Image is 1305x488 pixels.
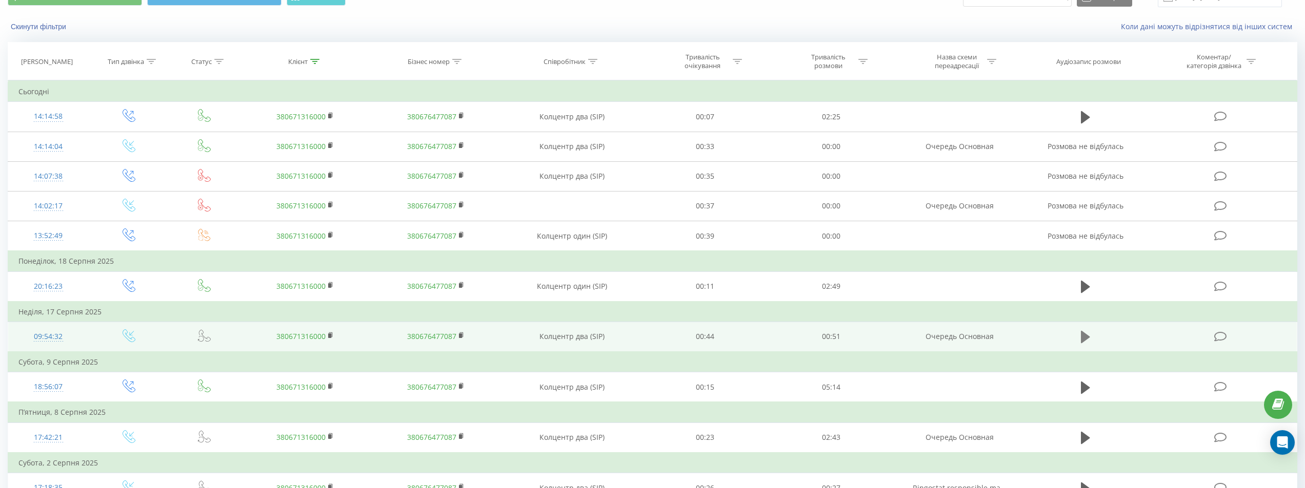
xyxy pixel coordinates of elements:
[1048,201,1123,210] span: Розмова не відбулась
[1056,57,1121,66] div: Аудіозапис розмови
[894,132,1025,161] td: Очередь Основная
[18,137,78,157] div: 14:14:04
[643,191,768,221] td: 00:37
[643,102,768,132] td: 00:07
[288,57,308,66] div: Клієнт
[894,422,1025,453] td: Очередь Основная
[643,322,768,352] td: 00:44
[8,81,1297,102] td: Сьогодні
[501,102,643,132] td: Колцентр два (SIP)
[894,322,1025,352] td: Очередь Основная
[643,161,768,191] td: 00:35
[407,141,456,151] a: 380676477087
[1184,53,1244,70] div: Коментар/категорія дзвінка
[276,382,326,392] a: 380671316000
[675,53,730,70] div: Тривалість очікування
[407,112,456,121] a: 380676477087
[276,171,326,181] a: 380671316000
[1048,171,1123,181] span: Розмова не відбулась
[930,53,985,70] div: Назва схеми переадресації
[801,53,856,70] div: Тривалість розмови
[18,226,78,246] div: 13:52:49
[1048,141,1123,151] span: Розмова не відбулась
[643,372,768,402] td: 00:15
[407,331,456,341] a: 380676477087
[768,271,894,302] td: 02:49
[1270,430,1295,455] div: Open Intercom Messenger
[8,22,71,31] button: Скинути фільтри
[768,422,894,453] td: 02:43
[276,112,326,121] a: 380671316000
[501,132,643,161] td: Колцентр два (SIP)
[768,102,894,132] td: 02:25
[768,161,894,191] td: 00:00
[1048,231,1123,241] span: Розмова не відбулась
[894,191,1025,221] td: Очередь Основная
[276,281,326,291] a: 380671316000
[643,271,768,302] td: 00:11
[407,171,456,181] a: 380676477087
[276,231,326,241] a: 380671316000
[8,302,1297,322] td: Неділя, 17 Серпня 2025
[768,221,894,251] td: 00:00
[407,231,456,241] a: 380676477087
[18,377,78,397] div: 18:56:07
[407,432,456,442] a: 380676477087
[8,402,1297,422] td: П’ятниця, 8 Серпня 2025
[18,166,78,186] div: 14:07:38
[408,57,450,66] div: Бізнес номер
[643,221,768,251] td: 00:39
[18,196,78,216] div: 14:02:17
[407,281,456,291] a: 380676477087
[643,132,768,161] td: 00:33
[501,422,643,453] td: Колцентр два (SIP)
[768,132,894,161] td: 00:00
[544,57,586,66] div: Співробітник
[276,432,326,442] a: 380671316000
[8,251,1297,271] td: Понеділок, 18 Серпня 2025
[276,141,326,151] a: 380671316000
[643,422,768,453] td: 00:23
[276,331,326,341] a: 380671316000
[18,327,78,347] div: 09:54:32
[768,191,894,221] td: 00:00
[18,107,78,126] div: 14:14:58
[8,352,1297,372] td: Субота, 9 Серпня 2025
[501,322,643,352] td: Колцентр два (SIP)
[8,453,1297,473] td: Субота, 2 Серпня 2025
[407,382,456,392] a: 380676477087
[18,428,78,448] div: 17:42:21
[501,372,643,402] td: Колцентр два (SIP)
[501,161,643,191] td: Колцентр два (SIP)
[18,277,78,296] div: 20:16:23
[191,57,212,66] div: Статус
[768,322,894,352] td: 00:51
[1121,22,1297,31] a: Коли дані можуть відрізнятися вiд інших систем
[768,372,894,402] td: 05:14
[21,57,73,66] div: [PERSON_NAME]
[501,271,643,302] td: Колцентр один (SIP)
[108,57,144,66] div: Тип дзвінка
[276,201,326,210] a: 380671316000
[501,221,643,251] td: Колцентр один (SIP)
[407,201,456,210] a: 380676477087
